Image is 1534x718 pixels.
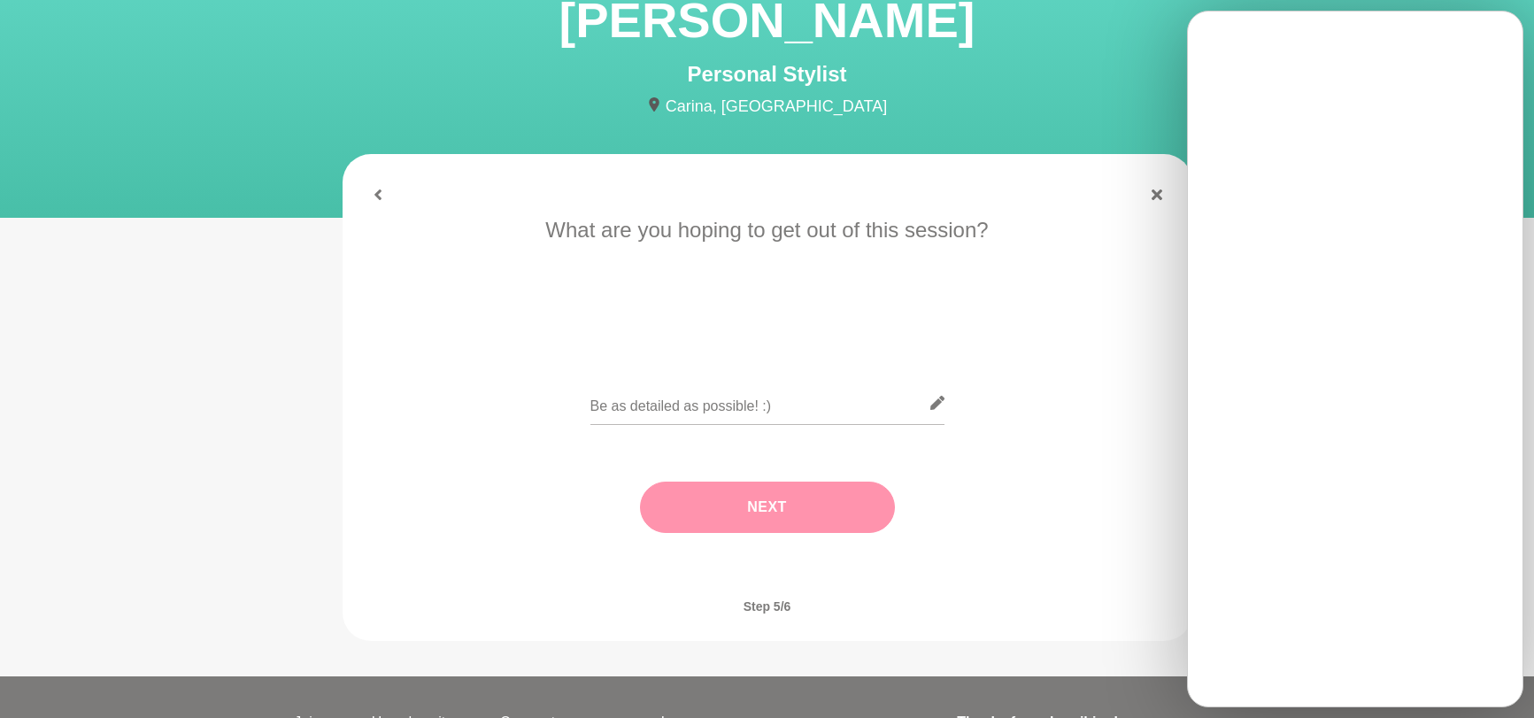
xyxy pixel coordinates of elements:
[343,95,1192,119] p: Carina, [GEOGRAPHIC_DATA]
[343,61,1192,88] h4: Personal Stylist
[722,579,813,634] span: Step 5/6
[590,382,944,425] input: Be as detailed as possible! :)
[367,214,1168,246] p: What are you hoping to get out of this session?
